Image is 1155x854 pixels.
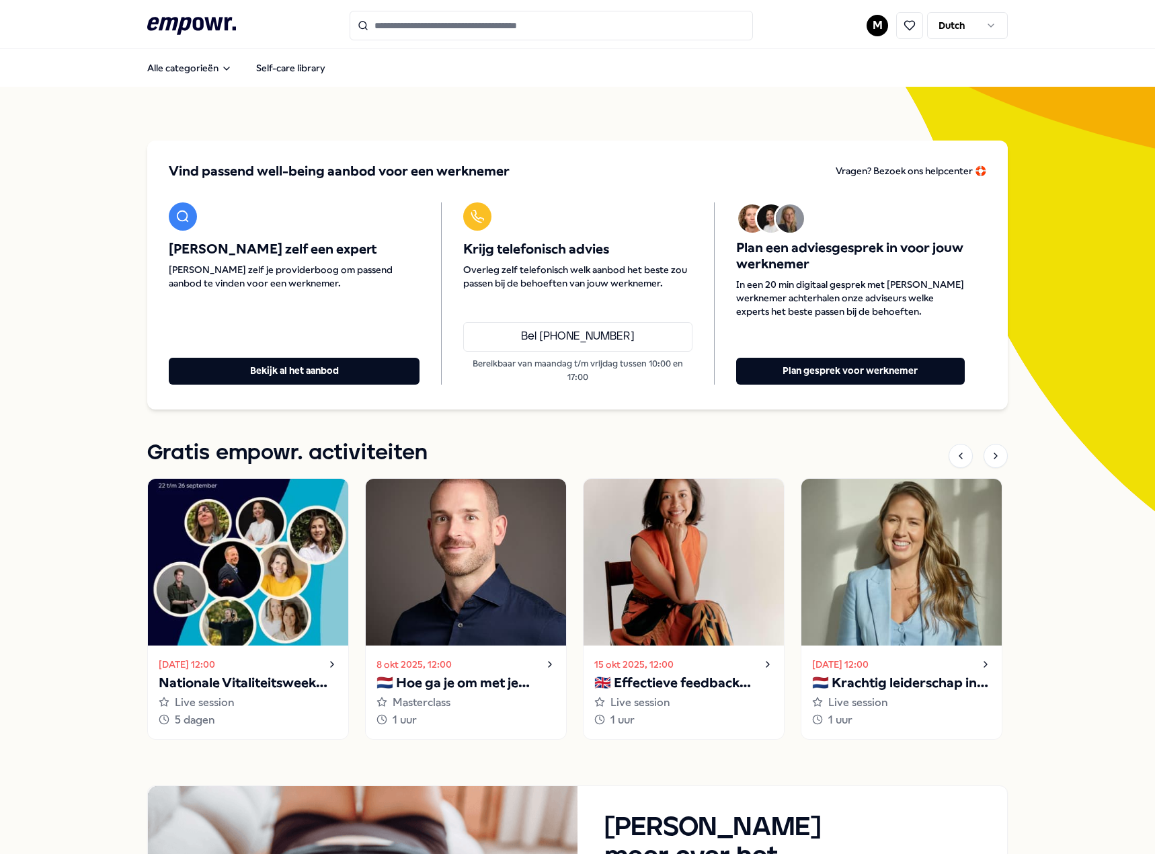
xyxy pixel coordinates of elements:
time: [DATE] 12:00 [812,657,869,672]
p: Bereikbaar van maandag t/m vrijdag tussen 10:00 en 17:00 [463,357,692,385]
h1: Gratis empowr. activiteiten [147,436,428,470]
span: [PERSON_NAME] zelf je providerboog om passend aanbod te vinden voor een werknemer. [169,263,420,290]
p: 🇬🇧 Effectieve feedback geven en ontvangen [594,672,773,694]
a: [DATE] 12:00🇳🇱 Krachtig leiderschap in uitdagende situatiesLive session1 uur [801,478,1002,740]
div: 1 uur [812,711,991,729]
span: Plan een adviesgesprek in voor jouw werknemer [736,240,965,272]
p: 🇳🇱 Hoe ga je om met je innerlijke criticus? [376,672,555,694]
button: M [867,15,888,36]
div: Masterclass [376,694,555,711]
span: Krijg telefonisch advies [463,241,692,258]
p: 🇳🇱 Krachtig leiderschap in uitdagende situaties [812,672,991,694]
img: activity image [366,479,566,646]
time: 8 okt 2025, 12:00 [376,657,452,672]
p: Nationale Vitaliteitsweek 2025 [159,672,337,694]
div: 1 uur [376,711,555,729]
div: 5 dagen [159,711,337,729]
img: Avatar [757,204,785,233]
span: Vragen? Bezoek ons helpcenter 🛟 [836,165,986,176]
img: Avatar [738,204,766,233]
button: Plan gesprek voor werknemer [736,358,965,385]
span: Overleg zelf telefonisch welk aanbod het beste zou passen bij de behoeften van jouw werknemer. [463,263,692,290]
div: Live session [812,694,991,711]
button: Alle categorieën [136,54,243,81]
img: activity image [148,479,348,646]
a: 15 okt 2025, 12:00🇬🇧 Effectieve feedback geven en ontvangenLive session1 uur [583,478,785,740]
button: Bekijk al het aanbod [169,358,420,385]
a: Self-care library [245,54,336,81]
div: 1 uur [594,711,773,729]
img: Avatar [776,204,804,233]
img: activity image [584,479,784,646]
span: Vind passend well-being aanbod voor een werknemer [169,162,510,181]
a: Bel [PHONE_NUMBER] [463,322,692,352]
time: 15 okt 2025, 12:00 [594,657,674,672]
span: [PERSON_NAME] zelf een expert [169,241,420,258]
img: activity image [801,479,1002,646]
span: In een 20 min digitaal gesprek met [PERSON_NAME] werknemer achterhalen onze adviseurs welke exper... [736,278,965,318]
a: [DATE] 12:00Nationale Vitaliteitsweek 2025Live session5 dagen [147,478,349,740]
nav: Main [136,54,336,81]
a: 8 okt 2025, 12:00🇳🇱 Hoe ga je om met je innerlijke criticus?Masterclass1 uur [365,478,567,740]
time: [DATE] 12:00 [159,657,215,672]
a: Vragen? Bezoek ons helpcenter 🛟 [836,162,986,181]
div: Live session [594,694,773,711]
div: Live session [159,694,337,711]
input: Search for products, categories or subcategories [350,11,753,40]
